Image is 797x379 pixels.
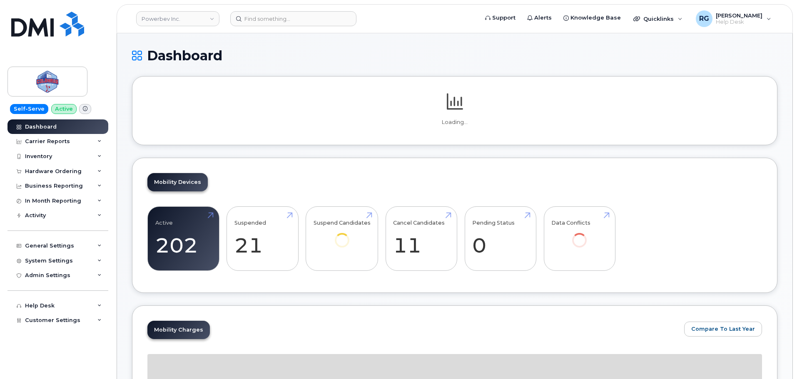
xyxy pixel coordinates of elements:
a: Suspend Candidates [314,211,371,259]
h1: Dashboard [132,48,777,63]
a: Pending Status 0 [472,211,528,266]
button: Compare To Last Year [684,322,762,337]
a: Mobility Charges [147,321,210,339]
a: Cancel Candidates 11 [393,211,449,266]
a: Mobility Devices [147,173,208,191]
span: Compare To Last Year [691,325,755,333]
a: Suspended 21 [234,211,291,266]
a: Active 202 [155,211,212,266]
p: Loading... [147,119,762,126]
a: Data Conflicts [551,211,608,259]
